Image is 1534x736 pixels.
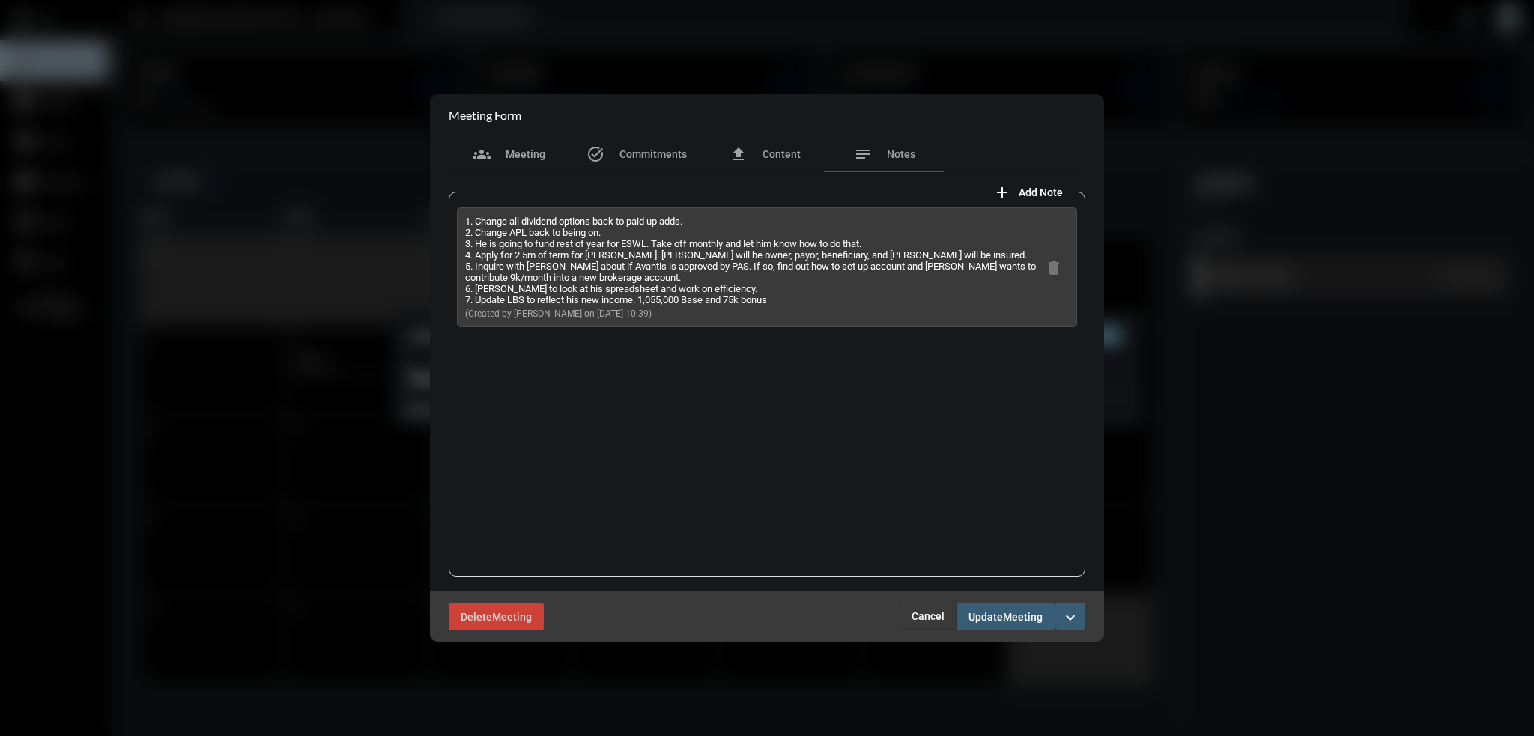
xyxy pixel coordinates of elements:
p: 1. Change all dividend options back to paid up adds. 2. Change APL back to being on. 3. He is goi... [465,216,1039,305]
mat-icon: delete [1045,259,1063,277]
button: Cancel [900,603,957,630]
button: add note [986,177,1070,207]
button: UpdateMeeting [957,603,1055,630]
span: Delete [461,611,492,623]
span: Content [763,148,801,160]
span: Cancel [912,610,945,622]
button: delete note [1039,252,1069,282]
button: DeleteMeeting [449,603,544,630]
mat-icon: add [993,183,1011,201]
h2: Meeting Form [449,108,521,122]
span: Commitments [619,148,687,160]
span: Notes [887,148,915,160]
span: Meeting [506,148,545,160]
mat-icon: groups [473,145,491,163]
mat-icon: notes [854,145,872,163]
span: Update [968,611,1003,623]
mat-icon: task_alt [586,145,604,163]
mat-icon: file_upload [730,145,748,163]
span: Add Note [1019,186,1063,198]
mat-icon: expand_more [1061,609,1079,627]
span: Meeting [1003,611,1043,623]
span: Meeting [492,611,532,623]
span: (Created by [PERSON_NAME] on [DATE] 10:39) [465,308,652,319]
